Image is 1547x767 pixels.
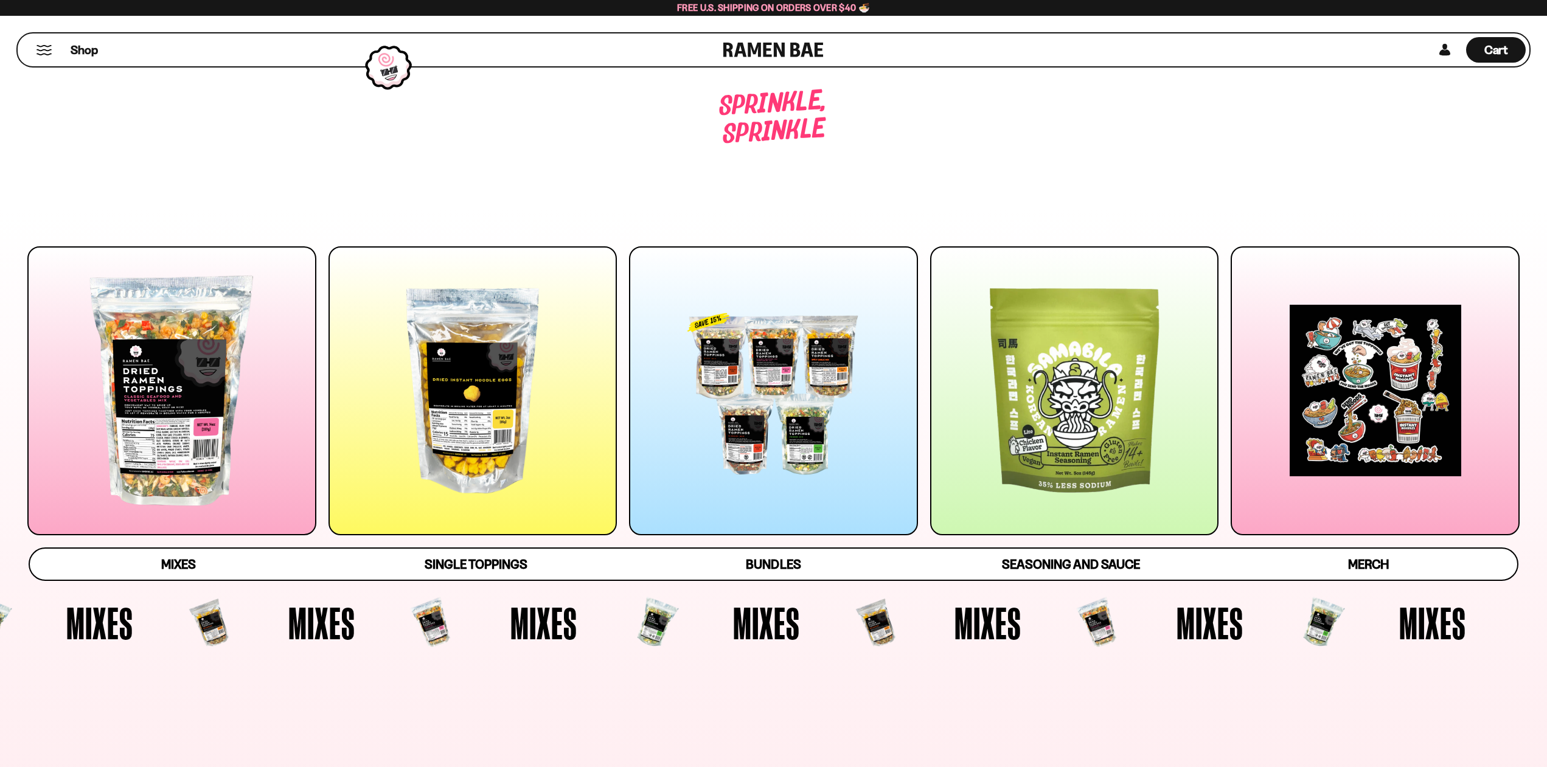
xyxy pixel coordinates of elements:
[1177,600,1243,645] span: Mixes
[625,549,922,580] a: Bundles
[922,549,1220,580] a: Seasoning and Sauce
[510,600,577,645] span: Mixes
[425,557,527,572] span: Single Toppings
[288,600,355,645] span: Mixes
[327,549,625,580] a: Single Toppings
[746,557,801,572] span: Bundles
[677,2,870,13] span: Free U.S. Shipping on Orders over $40 🍜
[1348,557,1389,572] span: Merch
[1466,33,1526,66] div: Cart
[66,600,133,645] span: Mixes
[954,600,1021,645] span: Mixes
[71,42,98,58] span: Shop
[71,37,98,63] a: Shop
[1484,43,1508,57] span: Cart
[733,600,800,645] span: Mixes
[1220,549,1517,580] a: Merch
[30,549,327,580] a: Mixes
[36,45,52,55] button: Mobile Menu Trigger
[161,557,196,572] span: Mixes
[1002,557,1140,572] span: Seasoning and Sauce
[1399,600,1466,645] span: Mixes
